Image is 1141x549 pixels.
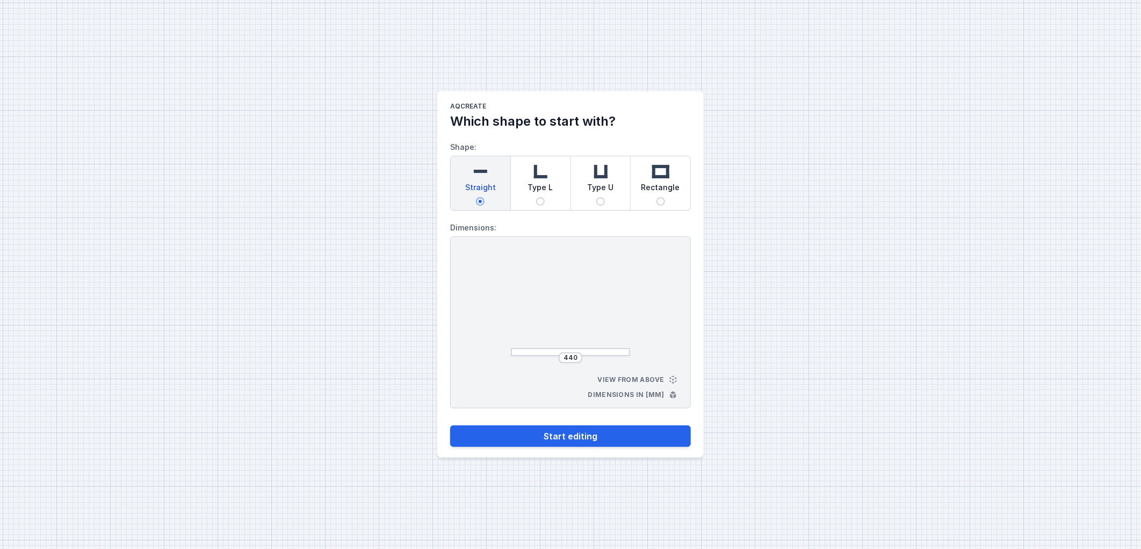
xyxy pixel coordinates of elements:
span: Type L [528,182,553,197]
span: Type U [587,182,613,197]
h1: AQcreate [450,102,691,113]
img: l-shaped.svg [530,161,551,182]
input: Type U [596,197,605,206]
input: Rectangle [656,197,665,206]
label: Dimensions: [450,219,691,236]
input: Dimension [mm] [562,353,579,362]
img: straight.svg [470,161,491,182]
button: Start editing [450,425,691,447]
span: Rectangle [641,182,680,197]
h2: Which shape to start with? [450,113,691,130]
label: Shape: [450,139,691,211]
span: Straight [465,182,496,197]
img: u-shaped.svg [590,161,611,182]
input: Straight [476,197,485,206]
input: Type L [536,197,545,206]
img: rectangle.svg [650,161,671,182]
